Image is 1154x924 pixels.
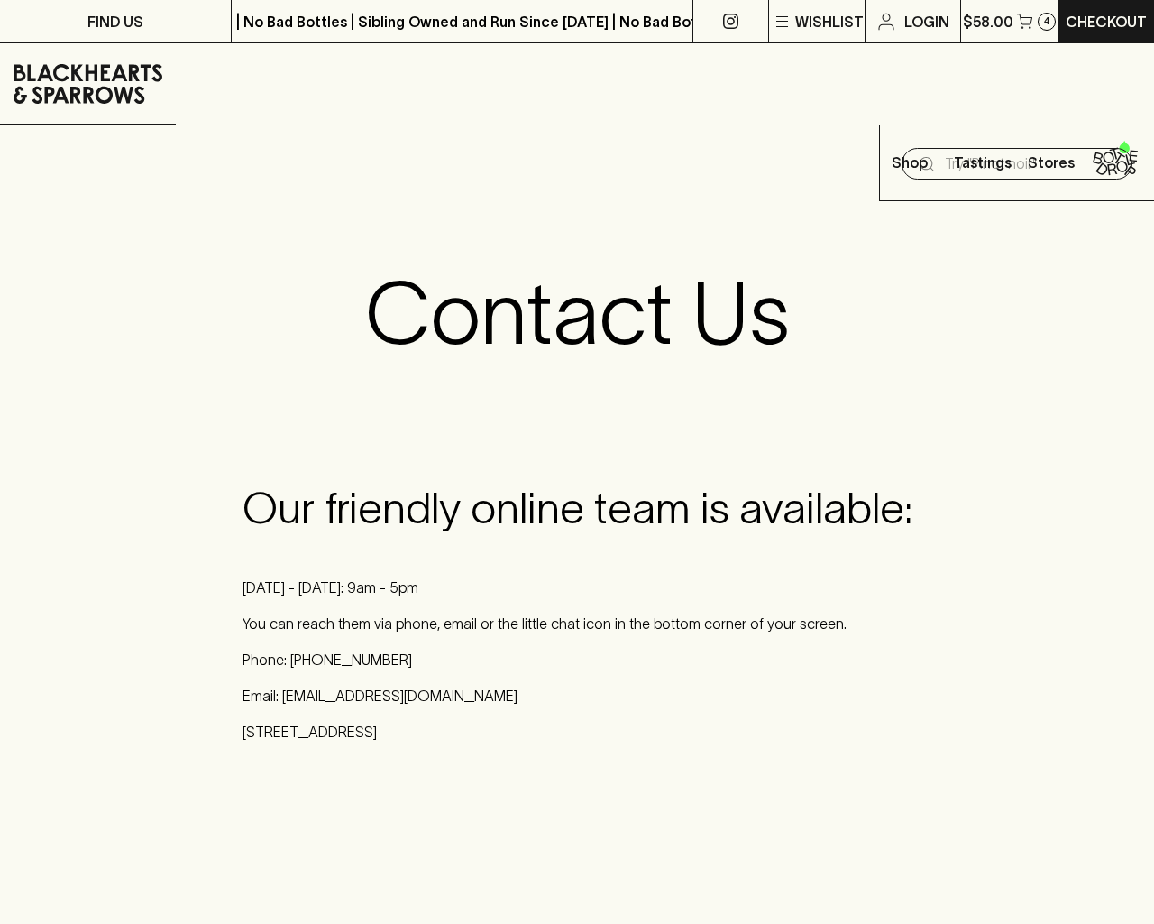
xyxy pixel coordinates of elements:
[243,721,912,743] p: [STREET_ADDRESS]
[1017,125,1085,200] a: Stores
[963,11,1013,32] p: $58.00
[365,263,790,364] h1: Contact Us
[795,11,864,32] p: Wishlist
[243,613,912,634] p: You can reach them via phone, email or the little chat icon in the bottom corner of your screen.
[243,577,912,598] p: [DATE] - [DATE]: 9am - 5pm
[904,11,949,32] p: Login
[1066,11,1147,32] p: Checkout
[948,125,1017,200] a: Tastings
[1044,16,1049,26] p: 4
[87,11,143,32] p: FIND US
[243,685,912,707] p: Email: [EMAIL_ADDRESS][DOMAIN_NAME]
[892,152,928,173] p: Shop
[243,483,912,533] h3: Our friendly online team is available:
[243,649,912,670] p: Phone: [PHONE_NUMBER]
[945,150,1118,179] input: Try "Pinot noir"
[880,125,948,200] button: Shop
